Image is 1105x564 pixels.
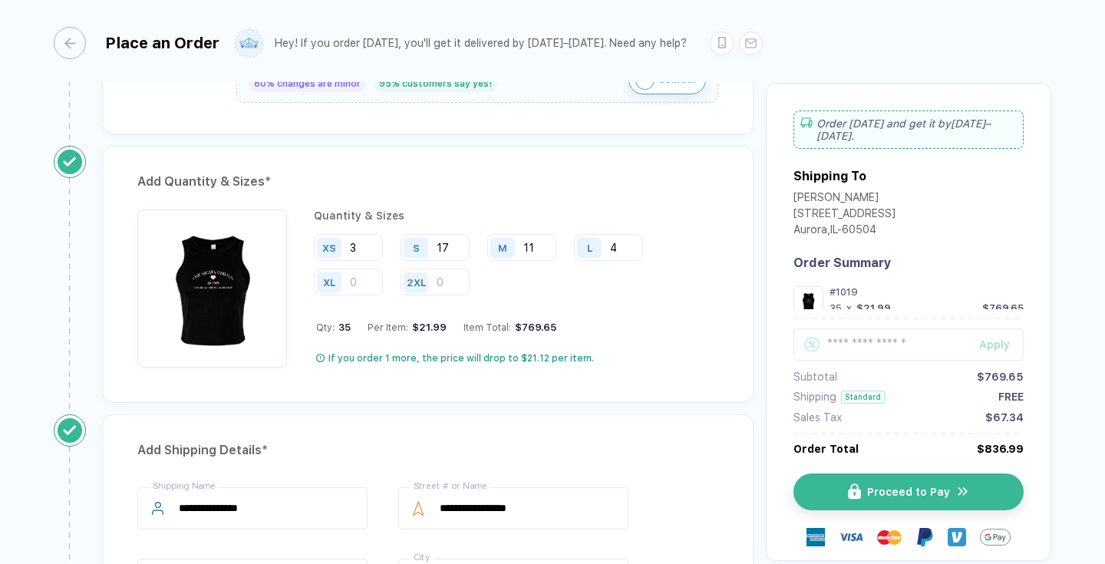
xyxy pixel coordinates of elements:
[948,528,966,546] img: Venmo
[413,242,420,253] div: S
[839,525,863,549] img: visa
[960,328,1024,361] button: Apply
[793,169,866,183] div: Shipping To
[806,528,825,546] img: express
[511,322,556,333] div: $769.65
[793,411,842,424] div: Sales Tax
[498,242,507,253] div: M
[407,276,426,288] div: 2XL
[249,75,366,92] div: 80% changes are minor
[797,290,820,312] img: 17a49bed-3a0d-487a-a2d2-5f2bf38f7050_nt_front_1759417288564.jpg
[793,443,859,455] div: Order Total
[328,352,594,364] div: If you order 1 more, the price will drop to $21.12 per item.
[236,30,262,57] img: user profile
[977,371,1024,383] div: $769.65
[145,217,279,351] img: 17a49bed-3a0d-487a-a2d2-5f2bf38f7050_nt_front_1759417288564.jpg
[830,302,842,314] div: 35
[408,322,447,333] div: $21.99
[979,338,1024,351] div: Apply
[830,286,1024,298] div: #1019
[793,473,1024,510] button: iconProceed to Payicon
[793,110,1024,149] div: Order [DATE] and get it by [DATE]–[DATE] .
[956,484,970,499] img: icon
[323,276,335,288] div: XL
[793,371,837,383] div: Subtotal
[877,525,902,549] img: master-card
[793,191,896,207] div: [PERSON_NAME]
[841,391,885,404] div: Standard
[137,438,718,463] div: Add Shipping Details
[856,302,891,314] div: $21.99
[587,242,592,253] div: L
[316,322,351,333] div: Qty:
[275,37,687,50] div: Hey! If you order [DATE], you'll get it delivered by [DATE]–[DATE]. Need any help?
[915,528,934,546] img: Paypal
[977,443,1024,455] div: $836.99
[985,411,1024,424] div: $67.34
[463,322,556,333] div: Item Total:
[314,209,718,222] div: Quantity & Sizes
[793,207,896,223] div: [STREET_ADDRESS]
[137,170,718,194] div: Add Quantity & Sizes
[980,522,1011,552] img: GPay
[998,391,1024,403] div: FREE
[848,483,861,500] img: icon
[793,391,836,403] div: Shipping
[845,302,853,314] div: x
[368,322,447,333] div: Per Item:
[322,242,336,253] div: XS
[105,34,219,52] div: Place an Order
[374,75,497,92] div: 95% customers say yes!
[793,223,896,239] div: Aurora , IL - 60504
[982,302,1024,314] div: $769.65
[335,322,351,333] span: 35
[793,256,1024,270] div: Order Summary
[867,486,950,498] span: Proceed to Pay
